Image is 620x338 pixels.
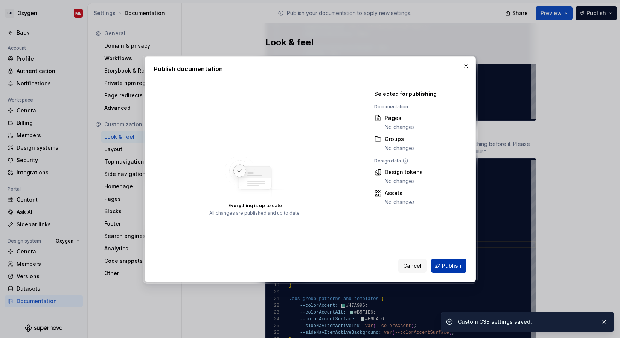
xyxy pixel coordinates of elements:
button: Publish [431,259,466,273]
div: No changes [385,177,423,185]
div: Design tokens [385,168,423,176]
div: All changes are published and up to date. [209,210,300,216]
div: Groups [385,135,415,143]
span: Publish [442,262,462,270]
span: Cancel [403,262,422,270]
div: Design data [374,158,463,164]
div: No changes [385,199,415,206]
div: Pages [385,114,415,122]
div: No changes [385,123,415,131]
h2: Publish documentation [154,64,466,73]
div: Everything is up to date [228,202,282,208]
button: Cancel [398,259,427,273]
div: Assets [385,189,415,197]
div: Custom CSS settings saved. [458,318,595,326]
div: Selected for publishing [374,90,463,98]
div: No changes [385,144,415,152]
div: Documentation [374,104,463,110]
